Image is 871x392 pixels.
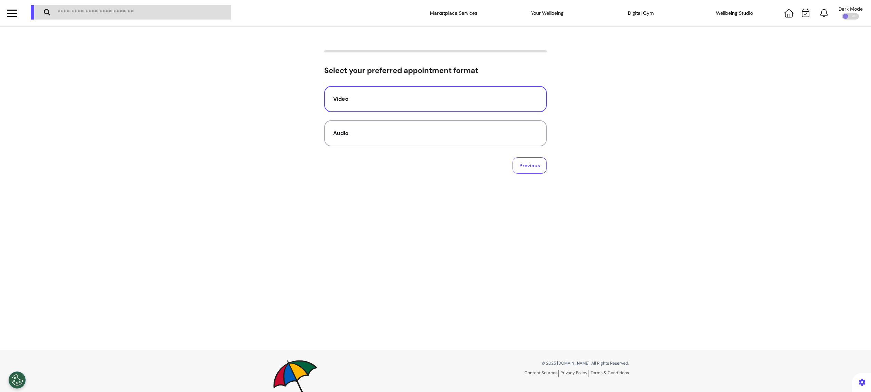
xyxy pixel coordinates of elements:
[700,3,769,23] div: Wellbeing Studio
[324,86,547,112] button: Video
[324,66,547,75] h2: Select your preferred appointment format
[333,129,538,137] div: Audio
[842,13,859,20] div: OFF
[324,120,547,146] button: Audio
[525,370,559,377] a: Content Sources
[513,157,547,174] button: Previous
[419,3,488,23] div: Marketplace Services
[591,370,629,376] a: Terms & Conditions
[333,95,538,103] div: Video
[560,370,589,377] a: Privacy Policy
[441,360,629,366] p: © 2025 [DOMAIN_NAME]. All Rights Reserved.
[838,7,863,11] div: Dark Mode
[607,3,675,23] div: Digital Gym
[9,371,26,389] button: Open Preferences
[513,3,582,23] div: Your Wellbeing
